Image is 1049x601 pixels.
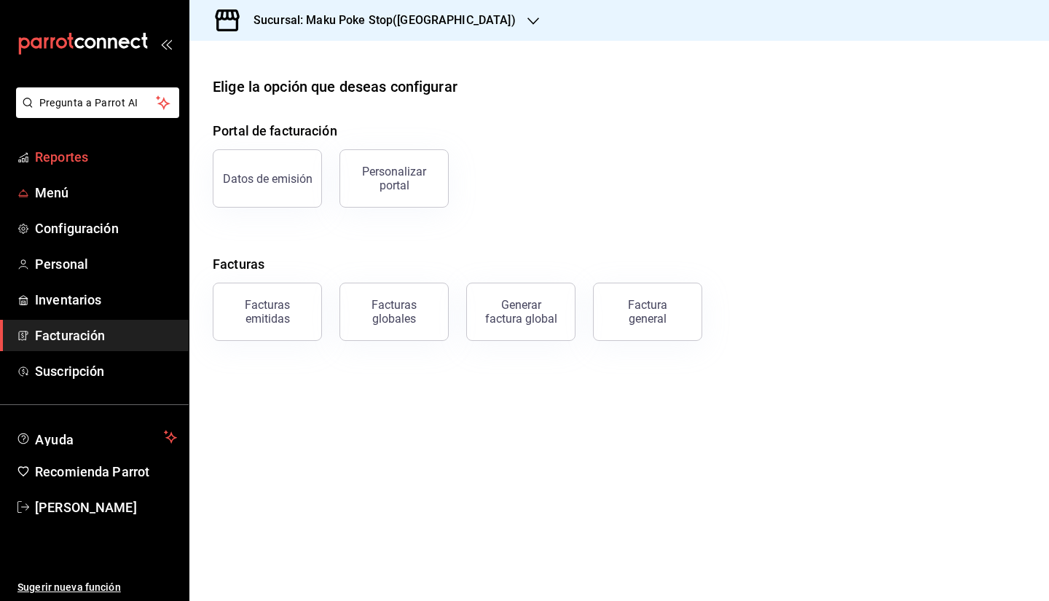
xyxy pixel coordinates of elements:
[35,462,177,482] span: Recomienda Parrot
[213,254,1026,274] h4: Facturas
[213,283,322,341] button: Facturas emitidas
[35,326,177,345] span: Facturación
[222,298,313,326] div: Facturas emitidas
[213,149,322,208] button: Datos de emisión
[339,283,449,341] button: Facturas globales
[35,219,177,238] span: Configuración
[484,298,557,326] div: Generar factura global
[593,283,702,341] button: Factura general
[35,498,177,517] span: [PERSON_NAME]
[17,580,177,595] span: Sugerir nueva función
[160,38,172,50] button: open_drawer_menu
[223,172,313,186] div: Datos de emisión
[213,76,457,98] div: Elige la opción que deseas configurar
[35,254,177,274] span: Personal
[466,283,575,341] button: Generar factura global
[213,121,1026,141] h4: Portal de facturación
[349,298,439,326] div: Facturas globales
[349,165,439,192] div: Personalizar portal
[339,149,449,208] button: Personalizar portal
[10,106,179,121] a: Pregunta a Parrot AI
[35,183,177,203] span: Menú
[39,95,157,111] span: Pregunta a Parrot AI
[35,428,158,446] span: Ayuda
[611,298,684,326] div: Factura general
[35,290,177,310] span: Inventarios
[35,361,177,381] span: Suscripción
[35,147,177,167] span: Reportes
[242,12,516,29] h3: Sucursal: Maku Poke Stop([GEOGRAPHIC_DATA])
[16,87,179,118] button: Pregunta a Parrot AI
